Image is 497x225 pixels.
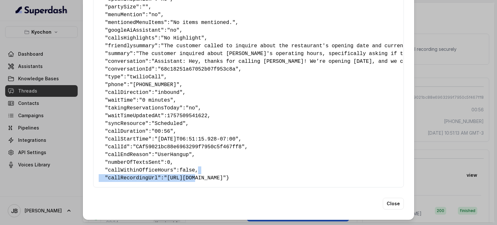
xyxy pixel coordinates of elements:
span: "no" [167,28,179,33]
span: "[URL][DOMAIN_NAME]" [164,175,226,181]
span: "" [142,4,148,10]
span: conversation [108,59,145,64]
span: menuMention [108,12,142,18]
span: mentionedMenuItems [108,20,164,26]
span: "[DATE]T06:51:15.928-07:00" [155,136,238,142]
span: googleAiAssistant [108,28,161,33]
button: Close [383,198,404,209]
span: false [180,167,195,173]
span: "twilioCall" [127,74,164,80]
span: "CAf59021bc88e6963299f7950c5f467ff8" [133,144,245,150]
span: takingReservationsToday [108,105,180,111]
span: friendlysummary [108,43,155,49]
span: "No Highlight" [161,35,204,41]
span: syncResource [108,121,145,127]
span: callDirection [108,90,149,96]
span: type [108,74,120,80]
span: conversationId [108,66,151,72]
span: callId [108,144,127,150]
span: waitTimeUpdatedAt [108,113,161,119]
span: waitTime [108,97,133,103]
span: "no" [186,105,198,111]
span: callEndReason [108,152,149,158]
span: "no" [149,12,161,18]
span: 1757509541622 [167,113,207,119]
span: "68c18251a67052b07f953c8a" [158,66,238,72]
span: "0 minutes" [139,97,173,103]
span: phone [108,82,124,88]
span: callWithinOfficeHours [108,167,173,173]
span: "Scheduled" [151,121,186,127]
span: 0 [167,160,170,165]
span: numberOfTextsSent [108,160,161,165]
span: callDuration [108,129,145,134]
span: "inbound" [155,90,182,96]
span: callStartTime [108,136,149,142]
span: callsHighlights [108,35,155,41]
span: "UserHangup" [155,152,192,158]
span: callRecordingUrl [108,175,158,181]
span: summary [108,51,130,57]
span: "[PHONE_NUMBER]" [130,82,180,88]
span: "No items mentioned." [170,20,236,26]
span: "00:56" [151,129,173,134]
span: partySize [108,4,136,10]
